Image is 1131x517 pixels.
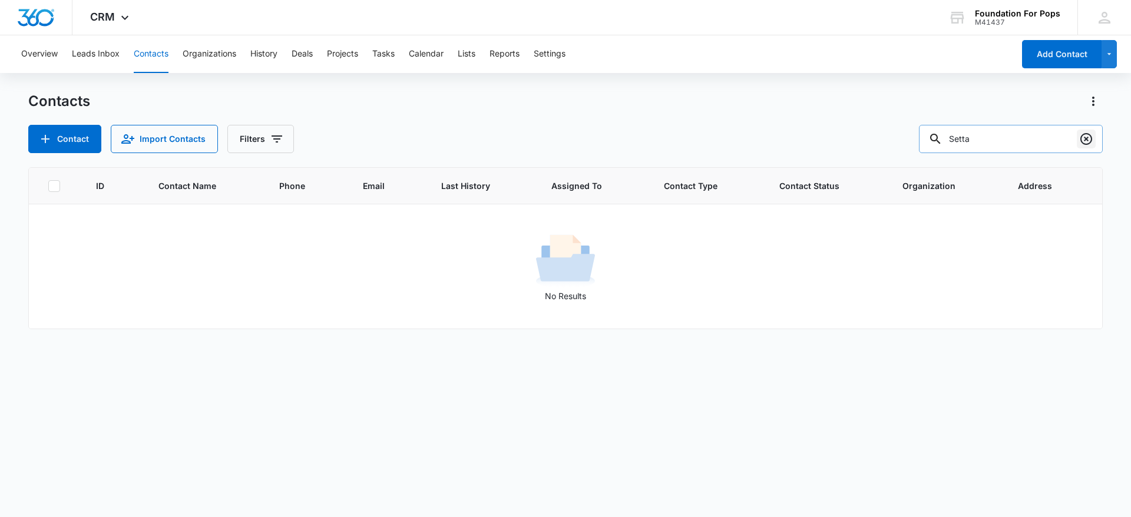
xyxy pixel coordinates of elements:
[779,180,857,192] span: Contact Status
[441,180,506,192] span: Last History
[292,35,313,73] button: Deals
[327,35,358,73] button: Projects
[183,35,236,73] button: Organizations
[279,180,318,192] span: Phone
[90,11,115,23] span: CRM
[1084,92,1103,111] button: Actions
[29,290,1102,302] p: No Results
[664,180,734,192] span: Contact Type
[1018,180,1066,192] span: Address
[28,125,101,153] button: Add Contact
[534,35,565,73] button: Settings
[96,180,113,192] span: ID
[250,35,277,73] button: History
[111,125,218,153] button: Import Contacts
[72,35,120,73] button: Leads Inbox
[227,125,294,153] button: Filters
[490,35,520,73] button: Reports
[458,35,475,73] button: Lists
[134,35,168,73] button: Contacts
[158,180,234,192] span: Contact Name
[551,180,619,192] span: Assigned To
[409,35,444,73] button: Calendar
[372,35,395,73] button: Tasks
[536,231,595,290] img: No Results
[975,9,1060,18] div: account name
[363,180,396,192] span: Email
[919,125,1103,153] input: Search Contacts
[28,92,90,110] h1: Contacts
[902,180,972,192] span: Organization
[975,18,1060,26] div: account id
[21,35,58,73] button: Overview
[1022,40,1102,68] button: Add Contact
[1077,130,1096,148] button: Clear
